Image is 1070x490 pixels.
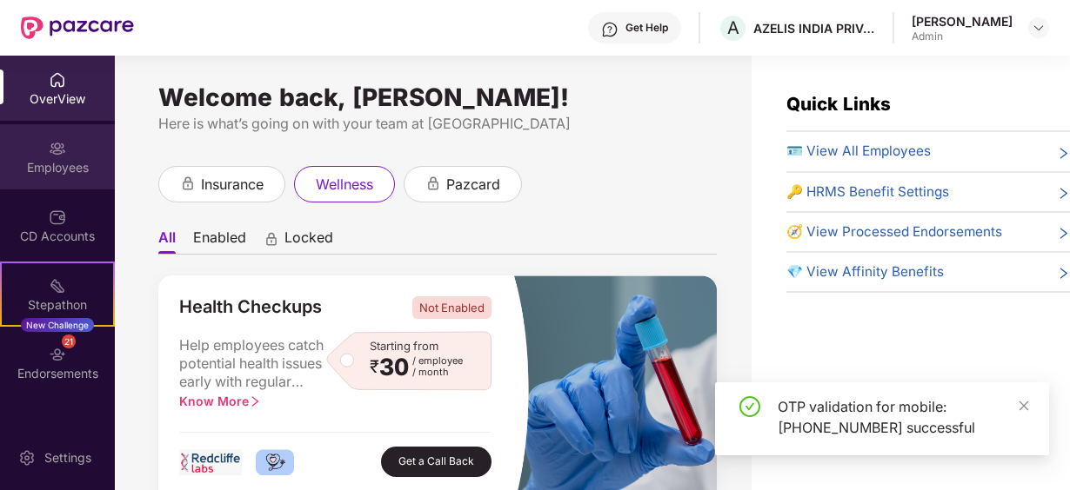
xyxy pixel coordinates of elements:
[256,449,295,475] img: logo
[912,13,1013,30] div: [PERSON_NAME]
[625,21,668,35] div: Get Help
[370,360,379,374] span: ₹
[49,277,66,295] img: svg+xml;base64,PHN2ZyB4bWxucz0iaHR0cDovL3d3dy53My5vcmcvMjAwMC9zdmciIHdpZHRoPSIyMSIgaGVpZ2h0PSIyMC...
[179,449,242,475] img: logo
[158,90,717,104] div: Welcome back, [PERSON_NAME]!
[912,30,1013,43] div: Admin
[179,394,261,408] span: Know More
[21,318,94,332] div: New Challenge
[786,182,949,202] span: 🔑 HRMS Benefit Settings
[1018,400,1030,412] span: close
[39,449,97,467] div: Settings
[49,346,66,363] img: svg+xml;base64,PHN2ZyBpZD0iRW5kb3JzZW1lbnRzIiB4bWxucz0iaHR0cDovL3d3dy53My5vcmcvMjAwMC9zdmciIHdpZH...
[1057,265,1070,282] span: right
[21,17,134,39] img: New Pazcare Logo
[1032,21,1046,35] img: svg+xml;base64,PHN2ZyBpZD0iRHJvcGRvd24tMzJ4MzIiIHhtbG5zPSJodHRwOi8vd3d3LnczLm9yZy8yMDAwL3N2ZyIgd2...
[727,17,739,38] span: A
[18,449,36,467] img: svg+xml;base64,PHN2ZyBpZD0iU2V0dGluZy0yMHgyMCIgeG1sbnM9Imh0dHA6Ly93d3cudzMub3JnLzIwMDAvc3ZnIiB3aW...
[1057,185,1070,202] span: right
[446,174,500,195] span: pazcard
[2,296,113,314] div: Stepathon
[786,93,891,115] span: Quick Links
[786,141,931,162] span: 🪪 View All Employees
[49,71,66,89] img: svg+xml;base64,PHN2ZyBpZD0iSG9tZSIgeG1sbnM9Imh0dHA6Ly93d3cudzMub3JnLzIwMDAvc3ZnIiB3aWR0aD0iMjAiIG...
[316,174,373,195] span: wellness
[158,113,717,135] div: Here is what’s going on with your team at [GEOGRAPHIC_DATA]
[49,140,66,157] img: svg+xml;base64,PHN2ZyBpZD0iRW1wbG95ZWVzIiB4bWxucz0iaHR0cDovL3d3dy53My5vcmcvMjAwMC9zdmciIHdpZHRoPS...
[179,336,326,392] span: Help employees catch potential health issues early with regular health checkups. Show your team y...
[180,175,196,191] div: animation
[778,396,1028,438] div: OTP validation for mobile: [PHONE_NUMBER] successful
[753,20,875,36] div: AZELIS INDIA PRIVATE LIMITED
[179,296,322,319] span: Health Checkups
[1057,144,1070,162] span: right
[412,296,492,319] span: Not Enabled
[379,355,409,378] span: 30
[425,175,441,191] div: animation
[49,209,66,226] img: svg+xml;base64,PHN2ZyBpZD0iQ0RfQWNjb3VudHMiIGRhdGEtbmFtZT0iQ0QgQWNjb3VudHMiIHhtbG5zPSJodHRwOi8vd3...
[370,339,438,353] span: Starting from
[412,355,463,367] span: / employee
[284,228,333,254] span: Locked
[193,228,246,254] li: Enabled
[201,174,264,195] span: insurance
[786,222,1002,242] span: 🧭 View Processed Endorsements
[62,334,76,348] div: 21
[158,228,176,254] li: All
[786,262,944,282] span: 💎 View Affinity Benefits
[264,230,279,246] div: animation
[381,447,492,477] button: Get a Call Back
[1057,225,1070,242] span: right
[739,396,760,417] span: check-circle
[249,395,261,407] span: right
[601,21,619,38] img: svg+xml;base64,PHN2ZyBpZD0iSGVscC0zMngzMiIgeG1sbnM9Imh0dHA6Ly93d3cudzMub3JnLzIwMDAvc3ZnIiB3aWR0aD...
[412,367,463,378] span: / month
